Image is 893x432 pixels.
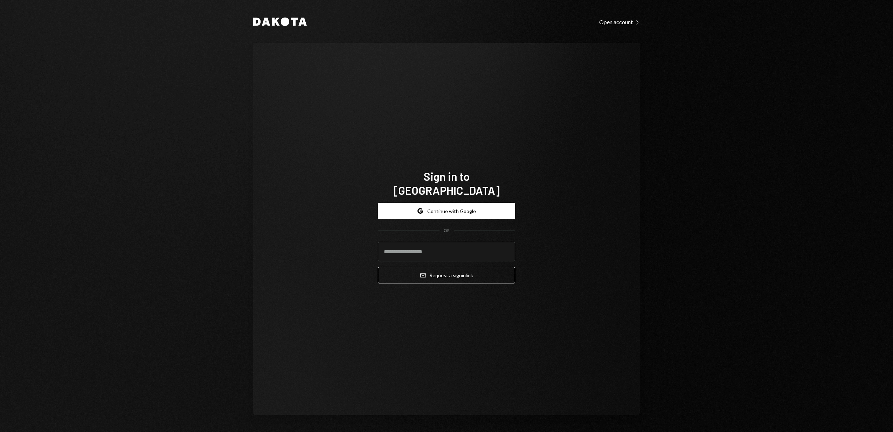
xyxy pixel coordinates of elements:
[378,203,515,219] button: Continue with Google
[599,18,640,26] a: Open account
[444,228,450,234] div: OR
[599,19,640,26] div: Open account
[378,267,515,283] button: Request a signinlink
[378,169,515,197] h1: Sign in to [GEOGRAPHIC_DATA]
